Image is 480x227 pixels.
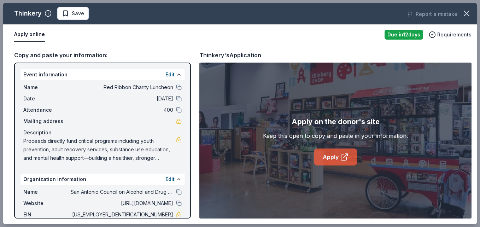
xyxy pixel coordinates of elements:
[23,117,71,126] span: Mailing address
[407,10,457,18] button: Report a mistake
[71,94,173,103] span: [DATE]
[199,51,261,60] div: Thinkery's Application
[71,83,173,92] span: Red Ribbon Charity Luncheon
[14,27,45,42] button: Apply online
[71,188,173,196] span: San Antonio Council on Alcohol and Drug Awareness
[71,210,173,219] span: [US_EMPLOYER_IDENTIFICATION_NUMBER]
[23,128,182,137] div: Description
[314,149,357,165] a: Apply
[165,70,175,79] button: Edit
[72,9,84,18] span: Save
[14,51,191,60] div: Copy and paste your information:
[14,8,42,19] div: Thinkery
[23,94,71,103] span: Date
[23,106,71,114] span: Attendance
[23,83,71,92] span: Name
[292,116,380,127] div: Apply on the donor's site
[263,132,408,140] div: Keep this open to copy and paste in your information.
[165,175,175,184] button: Edit
[71,199,173,208] span: [URL][DOMAIN_NAME]
[23,210,71,219] span: EIN
[21,69,185,80] div: Event information
[71,106,173,114] span: 400
[57,7,89,20] button: Save
[385,30,423,40] div: Due in 12 days
[21,174,185,185] div: Organization information
[23,137,176,162] span: Proceeds directly fund critical programs including youth prevention, adult recovery services, sub...
[429,30,472,39] button: Requirements
[437,30,472,39] span: Requirements
[23,188,71,196] span: Name
[23,199,71,208] span: Website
